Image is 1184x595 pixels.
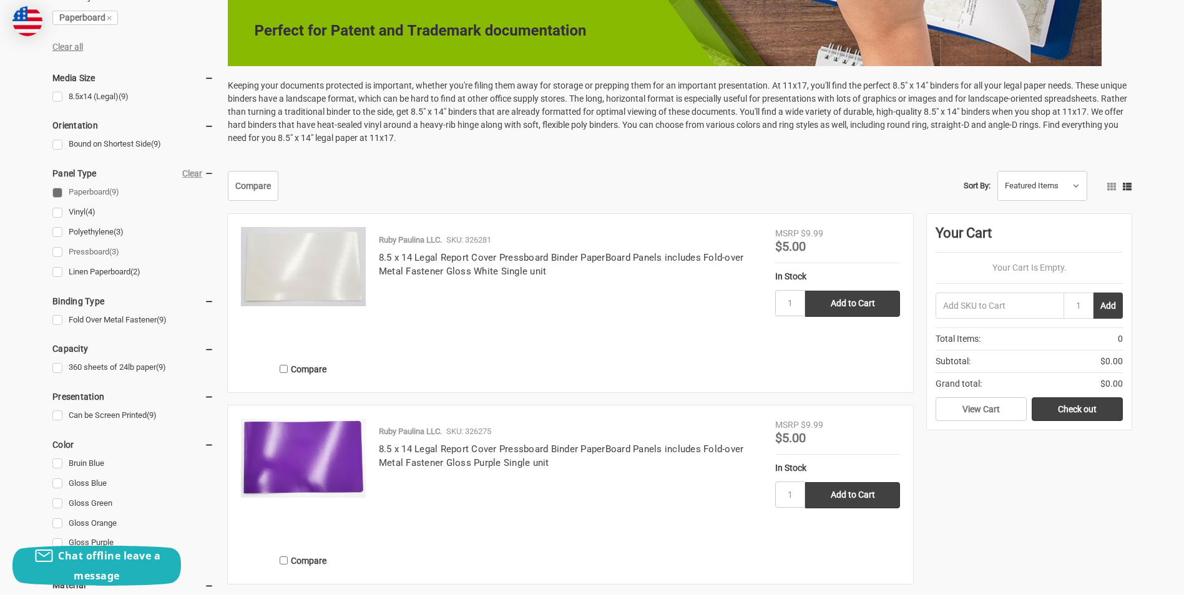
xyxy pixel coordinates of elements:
[52,224,214,241] a: Polyethylene
[52,407,214,424] a: Can be Screen Printed
[52,11,118,24] a: Paperboard
[228,107,1123,143] span: You'll find a wide variety of durable, high-quality 8.5" x 14" binders when you shop at 11x17. We...
[775,430,806,445] span: $5.00
[52,184,214,201] a: Paperboard
[446,234,491,246] p: SKU: 326281
[52,70,214,85] h5: Media Size
[52,359,214,376] a: 360 sheets of 24lb paper
[241,227,366,306] img: 8.5 x 14 Legal Report Cover Pressboard Binder PaperBoard Panels includes Fold-over Metal Fastener...
[52,166,214,181] h5: Panel Type
[52,341,214,356] h5: Capacity
[936,397,1027,421] a: View Cart
[446,425,491,438] p: SKU: 326275
[805,482,900,508] input: Add to Cart
[805,291,900,317] input: Add to Cart
[280,556,288,564] input: Compare
[936,332,981,346] span: Total Items:
[379,234,442,246] p: Ruby Paulina LLC.
[775,418,799,432] div: MSRP
[52,535,214,551] a: Gloss Purple
[52,475,214,492] a: Gloss Blue
[52,89,214,105] a: 8.5x14 (Legal)
[52,42,83,52] a: Clear all
[379,425,442,438] p: Ruby Paulina LLC.
[12,546,181,586] button: Chat offline leave a message
[52,244,214,261] a: Pressboard
[1118,332,1123,346] span: 0
[109,247,119,256] span: (3)
[52,294,214,309] h5: Binding Type
[241,418,366,498] img: 8.5 x 14 Legal Report Cover Pressboard Binder PaperBoard Panels includes Fold-over Metal Fastener...
[936,355,971,368] span: Subtotal:
[228,80,1127,117] span: Keeping your documents protected is important, whether you're filing them away for storage or pre...
[157,315,167,324] span: (9)
[775,270,900,283] div: In Stock
[241,418,366,543] a: 8.5 x 14 Legal Report Cover Pressboard Binder PaperBoard Panels includes Fold-over Metal Fastener...
[1100,377,1123,390] span: $0.00
[241,359,366,379] label: Compare
[52,437,214,452] h5: Color
[241,550,366,571] label: Compare
[964,177,991,195] label: Sort By:
[109,187,119,196] span: (9)
[379,443,744,469] a: 8.5 x 14 Legal Report Cover Pressboard Binder PaperBoard Panels includes Fold-over Metal Fastener...
[936,377,982,390] span: Grand total:
[936,223,1123,253] div: Your Cart
[52,118,214,133] h5: Orientation
[228,171,278,201] a: Compare
[241,227,366,352] a: 8.5 x 14 Legal Report Cover Pressboard Binder PaperBoard Panels includes Fold-over Metal Fastener...
[52,455,214,472] a: Bruin Blue
[12,6,42,36] img: duty and tax information for United States
[801,420,823,430] span: $9.99
[1100,355,1123,368] span: $0.00
[52,136,214,153] a: Bound on Shortest Side
[801,228,823,238] span: $9.99
[52,264,214,281] a: Linen Paperboard
[936,293,1064,319] input: Add SKU to Cart
[775,462,900,475] div: In Stock
[775,227,799,240] div: MSRP
[86,207,95,216] span: (4)
[119,92,129,101] span: (9)
[52,515,214,532] a: Gloss Orange
[156,362,166,372] span: (9)
[379,252,744,278] a: 8.5 x 14 Legal Report Cover Pressboard Binder PaperBoard Panels includes Fold-over Metal Fastener...
[182,168,202,178] a: Clear
[52,389,214,404] h5: Presentation
[52,495,214,512] a: Gloss Green
[52,204,214,221] a: Vinyl
[114,227,124,236] span: (3)
[52,312,214,329] a: Fold Over Metal Fastener
[775,239,806,254] span: $5.00
[151,139,161,148] span: (9)
[147,410,157,420] span: (9)
[1093,293,1123,319] button: Add
[1032,397,1123,421] a: Check out
[58,549,160,583] span: Chat offline leave a message
[280,365,288,373] input: Compare
[936,261,1123,274] p: Your Cart Is Empty.
[130,267,140,276] span: (2)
